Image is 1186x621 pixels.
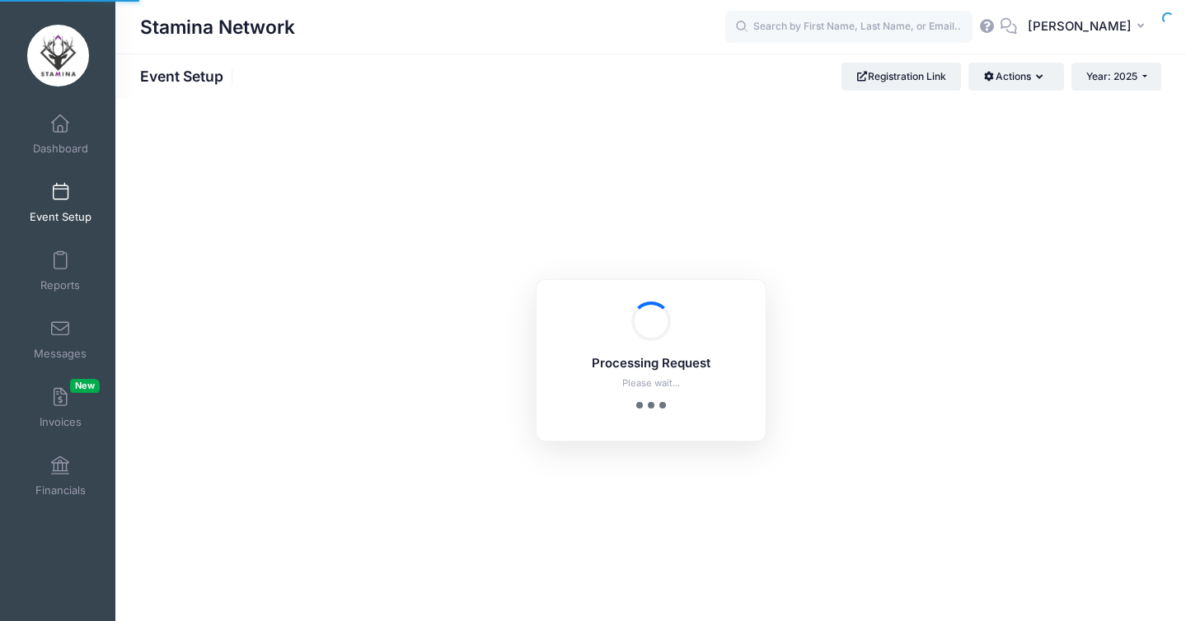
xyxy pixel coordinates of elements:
[40,415,82,429] span: Invoices
[968,63,1063,91] button: Actions
[841,63,961,91] a: Registration Link
[30,210,91,224] span: Event Setup
[21,379,100,437] a: InvoicesNew
[140,8,295,46] h1: Stamina Network
[725,11,973,44] input: Search by First Name, Last Name, or Email...
[35,483,86,497] span: Financials
[558,376,744,390] p: Please wait...
[34,347,87,361] span: Messages
[21,174,100,231] a: Event Setup
[21,447,100,505] a: Financials
[1086,70,1137,82] span: Year: 2025
[40,278,80,292] span: Reports
[1017,8,1161,46] button: [PERSON_NAME]
[27,25,89,86] img: Stamina Network
[33,142,88,156] span: Dashboard
[558,357,744,371] h5: Processing Request
[1071,63,1161,91] button: Year: 2025
[21,242,100,300] a: Reports
[1028,17,1132,35] span: [PERSON_NAME]
[70,379,100,393] span: New
[21,310,100,368] a: Messages
[21,105,100,163] a: Dashboard
[140,68,237,85] h1: Event Setup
